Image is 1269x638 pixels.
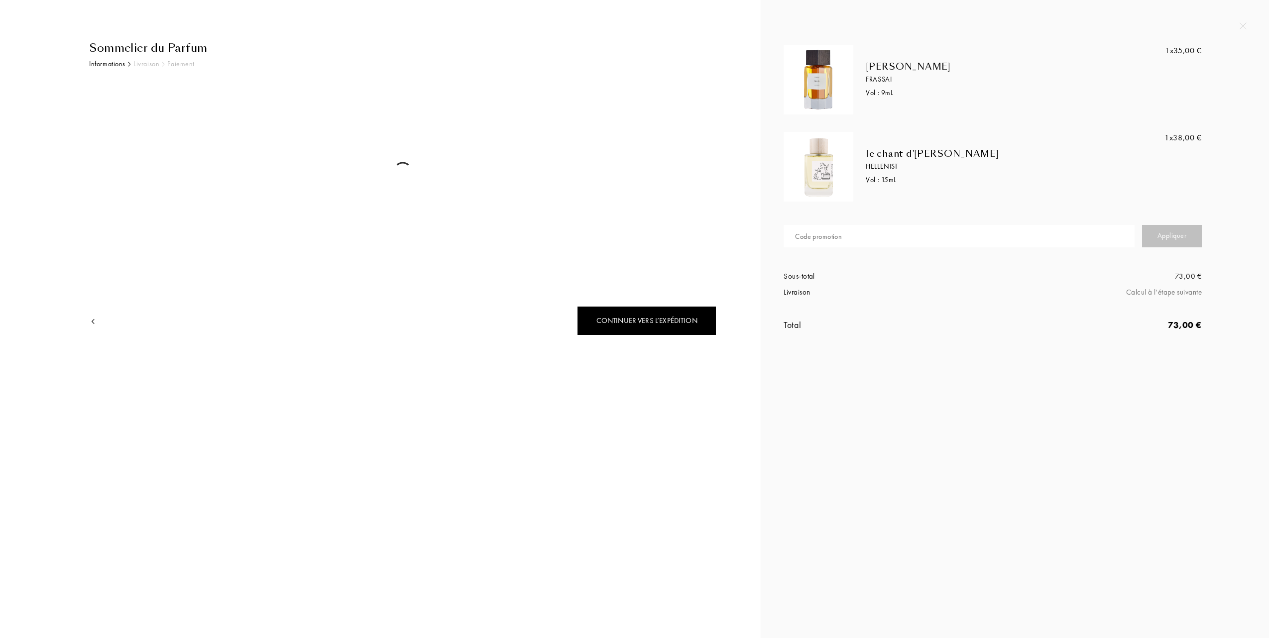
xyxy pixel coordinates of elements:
div: Calcul à l’étape suivante [993,287,1202,298]
div: Paiement [167,59,194,69]
div: Informations [89,59,125,69]
span: 1x [1165,45,1173,56]
div: Vol : 9 mL [866,88,1132,98]
img: quit_onboard.svg [1240,22,1247,29]
div: Vol : 15 mL [866,175,1132,185]
div: Hellenist [866,161,1132,172]
div: le chant d'[PERSON_NAME] [866,148,1132,159]
div: 73,00 € [993,271,1202,282]
div: Livraison [133,59,159,69]
div: 35,00 € [1165,45,1202,57]
div: Code promotion [795,231,842,242]
span: 1x [1164,132,1173,143]
div: Sommelier du Parfum [89,40,716,56]
div: [PERSON_NAME] [866,61,1132,72]
div: 73,00 € [993,318,1202,331]
div: Appliquer [1142,225,1202,247]
img: arr_grey.svg [162,62,165,67]
img: VWGBAKMRYB.png [786,134,851,199]
img: CU8WBH9BMU.png [786,47,851,112]
div: Sous-total [784,271,993,282]
img: arrow.png [89,318,97,325]
img: arr_black.svg [128,62,131,67]
div: Total [784,318,993,331]
div: Frassai [866,74,1132,85]
div: Continuer vers l’expédition [577,306,716,335]
div: Livraison [784,287,993,298]
div: 38,00 € [1164,132,1202,144]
